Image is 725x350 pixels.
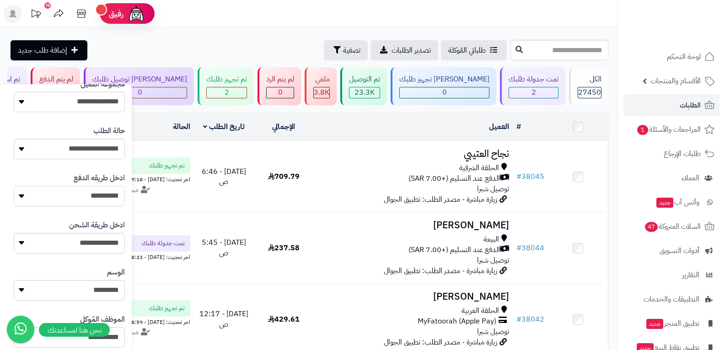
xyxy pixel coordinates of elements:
[567,67,610,105] a: الكل27450
[266,74,294,85] div: لم يتم الرد
[645,317,699,330] span: تطبيق المتجر
[349,74,380,85] div: تم التوصيل
[11,40,87,60] a: إضافة طلب جديد
[646,319,663,329] span: جديد
[408,245,500,255] span: الدفع عند التسليم (+7.00 SAR)
[268,314,300,325] span: 429.61
[623,191,720,213] a: وآتس آبجديد
[206,74,247,85] div: تم تجهيز طلبك
[371,40,438,60] a: تصدير الطلبات
[660,244,699,257] span: أدوات التسويق
[199,308,248,330] span: [DATE] - 12:17 ص
[92,74,187,85] div: [PERSON_NAME] توصيل طلبك
[516,314,544,325] a: #38042
[623,118,720,140] a: المراجعات والأسئلة1
[509,74,559,85] div: تمت جدولة طلبك
[384,337,497,348] span: زيارة مباشرة - مصدر الطلب: تطبيق الجوال
[418,316,496,327] span: MyFatoorah (Apple Pay)
[138,87,142,98] span: 0
[384,194,497,205] span: زيارة مباشرة - مصدر الطلب: تطبيق الجوال
[207,87,247,98] div: 2
[644,293,699,306] span: التطبيقات والخدمات
[313,74,330,85] div: ملغي
[477,255,509,266] span: توصيل شبرا
[107,267,125,278] label: الوسم
[682,269,699,281] span: التقارير
[578,74,601,85] div: الكل
[39,74,73,85] div: لم يتم الدفع
[109,8,124,19] span: رفيق
[317,220,510,231] h3: [PERSON_NAME]
[516,171,544,182] a: #38045
[623,264,720,286] a: التقارير
[267,87,294,98] div: 0
[489,121,509,132] a: العميل
[314,87,329,98] span: 3.8K
[225,87,229,98] span: 2
[644,221,659,232] span: 47
[623,240,720,262] a: أدوات التسويق
[498,67,567,105] a: تمت جدولة طلبك 2
[268,171,300,182] span: 709.79
[636,123,701,136] span: المراجعات والأسئلة
[644,220,701,233] span: السلات المتروكة
[303,67,338,105] a: ملغي 3.8K
[389,67,498,105] a: [PERSON_NAME] تجهيز طلبك 0
[338,67,389,105] a: تم التوصيل 23.3K
[637,124,649,135] span: 1
[93,126,125,136] label: حالة الطلب
[324,40,368,60] button: تصفية
[462,306,499,316] span: الحلقة الغربية
[623,94,720,116] a: الطلبات
[442,87,447,98] span: 0
[278,87,283,98] span: 0
[81,79,125,90] label: مجموعة العميل
[149,304,185,313] span: تم تجهيز طلبك
[80,314,125,325] label: الموظف المُوكل
[18,45,67,56] span: إضافة طلب جديد
[623,312,720,334] a: تطبيق المتجرجديد
[384,265,497,276] span: زيارة مباشرة - مصدر الطلب: تطبيق الجوال
[142,239,185,248] span: تمت جدولة طلبك
[664,147,701,160] span: طلبات الإرجاع
[203,121,245,132] a: تاريخ الطلب
[483,234,499,245] span: البيعة
[149,161,185,170] span: تم تجهيز طلبك
[656,198,673,208] span: جديد
[459,163,499,173] span: الحلقة الشرقية
[93,87,187,98] div: 0
[667,50,701,63] span: لوحة التحكم
[663,7,716,26] img: logo-2.png
[173,121,190,132] a: الحالة
[196,67,256,105] a: تم تجهيز طلبك 2
[516,121,521,132] a: #
[349,87,380,98] div: 23255
[202,237,246,258] span: [DATE] - 5:45 ص
[354,87,375,98] span: 23.3K
[532,87,536,98] span: 2
[448,45,486,56] span: طلباتي المُوكلة
[623,215,720,237] a: السلات المتروكة47
[477,326,509,337] span: توصيل شبرا
[127,5,145,23] img: ai-face.png
[623,46,720,68] a: لوحة التحكم
[477,183,509,194] span: توصيل شبرا
[314,87,329,98] div: 3820
[516,242,544,253] a: #38044
[44,2,51,9] div: 10
[655,196,699,209] span: وآتس آب
[623,288,720,310] a: التطبيقات والخدمات
[578,87,601,98] span: 27450
[202,166,246,188] span: [DATE] - 6:46 ص
[516,314,521,325] span: #
[682,172,699,184] span: العملاء
[623,167,720,189] a: العملاء
[509,87,558,98] div: 2
[82,67,196,105] a: [PERSON_NAME] توصيل طلبك 0
[24,5,47,25] a: تحديثات المنصة
[256,67,303,105] a: لم يتم الرد 0
[516,242,521,253] span: #
[272,121,295,132] a: الإجمالي
[680,99,701,112] span: الطلبات
[317,149,510,159] h3: نجاح العتيبي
